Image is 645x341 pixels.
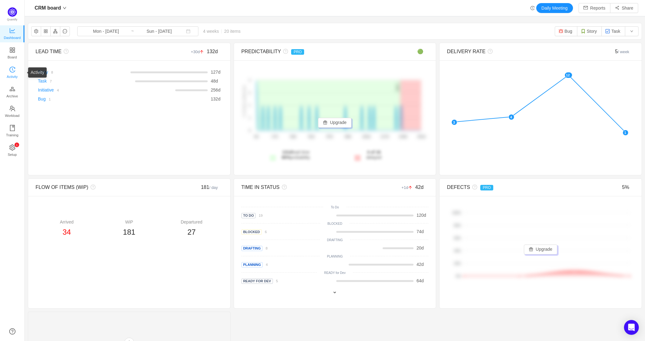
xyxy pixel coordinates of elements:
a: Archive [9,86,15,99]
span: 127 [211,70,218,75]
span: 181 [123,228,135,236]
i: icon: down [63,6,66,10]
a: Activity [9,67,15,79]
div: TIME IN STATUS [241,184,382,191]
strong: 80% [282,155,290,160]
tspan: 1 [249,116,251,120]
span: Training [6,129,18,141]
span: d [417,262,424,267]
i: icon: book [9,125,15,131]
span: d [211,70,220,75]
tspan: 67d [326,135,333,139]
span: 27 [187,228,196,236]
span: 120 [417,213,424,218]
a: 4 [263,262,268,267]
span: d [211,87,220,92]
a: Story [38,70,48,75]
tspan: 17d [271,135,278,139]
small: 7 [50,79,52,83]
tspan: 2 [249,78,251,82]
span: d [417,213,426,218]
i: icon: calendar [186,29,190,33]
i: icon: question-circle [281,49,288,54]
span: 42d [415,185,424,190]
span: Archive [6,90,18,102]
img: Quantify [8,7,17,17]
a: 4 [54,87,59,92]
span: Planning [241,262,263,267]
a: Initiative [38,87,54,92]
button: Daily Meeting [536,3,573,13]
span: 5% [622,185,629,190]
span: 132d [207,49,218,54]
small: READY for Dev [324,271,346,275]
i: icon: question-circle [470,185,477,190]
tspan: 84d [345,135,351,139]
span: Blocked [241,229,262,235]
span: 🟢 [417,49,423,54]
a: 1 [46,96,51,101]
small: 4 [266,263,268,266]
img: 10615 [581,29,586,34]
span: 20 items [224,29,240,34]
span: Dashboard [4,32,21,44]
sup: 1 [15,143,19,147]
i: icon: gold [9,86,15,92]
tspan: 20% [454,262,461,265]
tspan: 51d [308,135,314,139]
div: 181 [176,184,223,191]
small: 8 [265,246,267,250]
div: DEFECTS [447,184,587,191]
div: WiP [98,219,160,225]
i: icon: line-chart [9,28,15,34]
a: 7 [47,79,52,83]
span: 5 [615,49,629,54]
span: 48 [211,79,216,83]
tspan: 151d [417,135,425,139]
tspan: 0d [254,135,258,139]
i: icon: history [9,66,15,73]
a: icon: settingSetup [9,145,15,157]
div: FLOW OF ITEMS (WiP) [36,184,176,191]
button: Bug [555,26,577,36]
span: 74 [417,229,422,234]
i: icon: question-circle [88,185,95,190]
tspan: 1 [249,104,251,107]
span: Board [8,51,17,63]
img: 10603 [558,29,563,34]
a: 6 [262,229,267,234]
tspan: 2 [249,91,251,95]
button: Task [601,26,625,36]
a: 8 [262,245,267,250]
span: Quantify [7,18,18,21]
span: CRM board [35,3,61,13]
small: 8 [51,70,53,74]
small: +30d [191,49,207,54]
span: 4 weeks [198,29,245,34]
span: 42 [417,262,422,267]
small: / week [618,49,629,54]
tspan: 0 [249,129,251,132]
span: d [211,96,220,101]
a: Dashboard [9,28,15,40]
a: 19 [256,213,262,218]
a: Board [9,47,15,60]
button: icon: setting [31,26,41,36]
tspan: 60% [454,236,461,240]
div: PREDICTABILITY [241,48,382,55]
span: d [211,79,218,83]
small: DRAFTING [327,238,343,242]
button: icon: giftUpgrade [318,118,352,128]
img: 10618 [605,29,610,34]
tspan: 34d [290,135,296,139]
a: Training [9,125,15,138]
i: icon: question-circle [280,185,287,190]
span: PRO [291,49,304,55]
button: icon: giftUpgrade [524,245,557,254]
div: Arrived [36,219,98,225]
i: icon: arrow-up [200,50,204,54]
small: BLOCKED [328,222,342,225]
small: 5 [276,279,278,283]
tspan: 117d [380,135,389,139]
tspan: 0% [456,274,461,278]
